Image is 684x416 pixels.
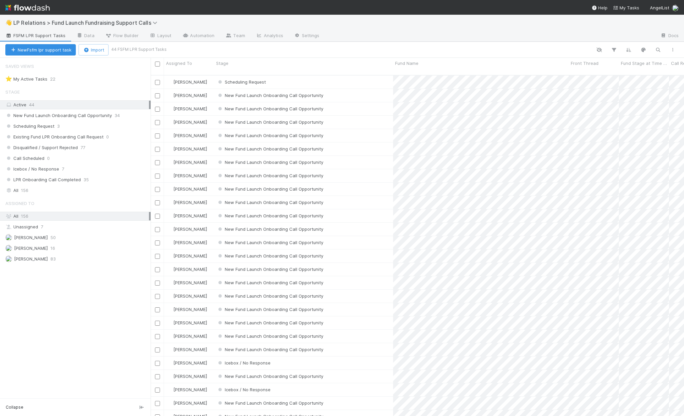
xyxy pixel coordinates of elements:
[672,5,679,11] img: avatar_6177bb6d-328c-44fd-b6eb-4ffceaabafa4.png
[5,122,54,130] span: Scheduling Request
[155,374,160,379] input: Toggle Row Selected
[166,60,192,67] span: Assigned To
[173,160,207,165] span: [PERSON_NAME]
[155,347,160,352] input: Toggle Row Selected
[167,279,207,286] div: [PERSON_NAME]
[5,20,12,25] span: 👋
[217,186,323,192] span: New Fund Launch Onboarding Call Opportunity
[167,293,207,299] div: [PERSON_NAME]
[167,333,207,339] div: [PERSON_NAME]
[155,107,160,112] input: Toggle Row Selected
[155,334,160,339] input: Toggle Row Selected
[50,75,62,83] span: 22
[217,347,323,352] span: New Fund Launch Onboarding Call Opportunity
[155,401,160,406] input: Toggle Row Selected
[217,280,323,285] span: New Fund Launch Onboarding Call Opportunity
[217,119,323,125] span: New Fund Launch Onboarding Call Opportunity
[155,267,160,272] input: Toggle Row Selected
[155,133,160,138] input: Toggle Row Selected
[21,186,28,195] span: 156
[167,319,207,326] div: [PERSON_NAME]
[217,133,323,138] span: New Fund Launch Onboarding Call Opportunity
[217,293,323,299] div: New Fund Launch Onboarding Call Opportunity
[217,186,323,192] div: New Fund Launch Onboarding Call Opportunity
[167,133,172,138] img: avatar_6177bb6d-328c-44fd-b6eb-4ffceaabafa4.png
[78,44,109,56] button: Import
[155,80,160,85] input: Toggle Row Selected
[14,256,48,262] span: [PERSON_NAME]
[217,319,323,326] div: New Fund Launch Onboarding Call Opportunity
[167,186,207,192] div: [PERSON_NAME]
[217,105,323,112] div: New Fund Launch Onboarding Call Opportunity
[217,212,323,219] div: New Fund Launch Onboarding Call Opportunity
[217,92,323,99] div: New Fund Launch Onboarding Call Opportunity
[167,386,207,393] div: [PERSON_NAME]
[5,44,76,56] button: NewFsfm lpr support task
[217,145,323,152] div: New Fund Launch Onboarding Call Opportunity
[100,31,144,41] a: Flow Builder
[155,120,160,125] input: Toggle Row Selected
[217,307,323,312] span: New Fund Launch Onboarding Call Opportunity
[5,234,12,241] img: avatar_218ae7b5-dcd5-4ccc-b5d5-7cc00ae2934f.png
[5,186,149,195] div: All
[591,4,608,11] div: Help
[173,106,207,111] span: [PERSON_NAME]
[50,244,55,252] span: 16
[613,4,639,11] a: My Tasks
[5,165,59,173] span: Icebox / No Response
[80,143,85,152] span: 77
[655,31,684,41] a: Docs
[167,253,172,258] img: avatar_218ae7b5-dcd5-4ccc-b5d5-7cc00ae2934f.png
[115,111,120,120] span: 34
[5,101,149,109] div: Active
[14,245,48,251] span: [PERSON_NAME]
[217,239,323,246] div: New Fund Launch Onboarding Call Opportunity
[155,240,160,245] input: Toggle Row Selected
[217,146,323,151] span: New Fund Launch Onboarding Call Opportunity
[217,293,323,299] span: New Fund Launch Onboarding Call Opportunity
[50,233,56,242] span: 50
[21,213,28,219] span: 156
[167,213,172,218] img: avatar_6177bb6d-328c-44fd-b6eb-4ffceaabafa4.png
[5,60,34,73] span: Saved Views
[217,360,271,366] span: Icebox / No Response
[167,160,172,165] img: avatar_6177bb6d-328c-44fd-b6eb-4ffceaabafa4.png
[155,160,160,165] input: Toggle Row Selected
[62,165,64,173] span: 7
[167,239,207,246] div: [PERSON_NAME]
[217,132,323,139] div: New Fund Launch Onboarding Call Opportunity
[167,200,172,205] img: avatar_218ae7b5-dcd5-4ccc-b5d5-7cc00ae2934f.png
[5,176,81,184] span: LPR Onboarding Call Completed
[6,404,23,410] span: Collapse
[167,346,207,353] div: [PERSON_NAME]
[173,133,207,138] span: [PERSON_NAME]
[217,213,323,218] span: New Fund Launch Onboarding Call Opportunity
[217,333,323,339] span: New Fund Launch Onboarding Call Opportunity
[167,105,207,112] div: [PERSON_NAME]
[167,132,207,139] div: [PERSON_NAME]
[217,173,323,178] span: New Fund Launch Onboarding Call Opportunity
[167,387,172,392] img: avatar_6177bb6d-328c-44fd-b6eb-4ffceaabafa4.png
[167,145,207,152] div: [PERSON_NAME]
[167,212,207,219] div: [PERSON_NAME]
[41,223,43,231] span: 7
[5,85,20,99] span: Stage
[167,374,172,379] img: avatar_218ae7b5-dcd5-4ccc-b5d5-7cc00ae2934f.png
[155,254,160,259] input: Toggle Row Selected
[217,266,323,273] div: New Fund Launch Onboarding Call Opportunity
[217,226,323,232] span: New Fund Launch Onboarding Call Opportunity
[173,360,207,366] span: [PERSON_NAME]
[173,213,207,218] span: [PERSON_NAME]
[217,79,266,85] span: Scheduling Request
[5,111,112,120] span: New Fund Launch Onboarding Call Opportunity
[571,60,598,67] span: Front Thread
[5,133,104,141] span: Existing Fund LPR Onboarding Call Request
[167,172,207,179] div: [PERSON_NAME]
[5,255,12,262] img: avatar_6177bb6d-328c-44fd-b6eb-4ffceaabafa4.png
[217,160,323,165] span: New Fund Launch Onboarding Call Opportunity
[167,293,172,299] img: avatar_6177bb6d-328c-44fd-b6eb-4ffceaabafa4.png
[167,306,207,313] div: [PERSON_NAME]
[167,93,172,98] img: avatar_218ae7b5-dcd5-4ccc-b5d5-7cc00ae2934f.png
